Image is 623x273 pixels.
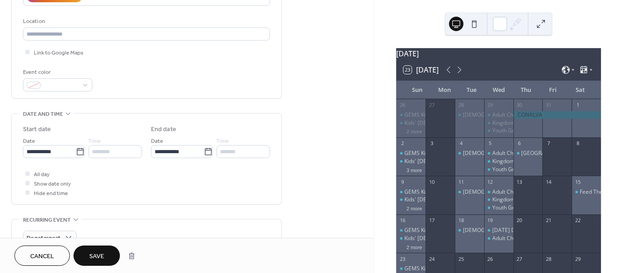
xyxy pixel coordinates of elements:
[492,204,557,212] div: Youth Group & Kids' Class
[73,246,120,266] button: Save
[492,235,542,242] div: Adult Choir Practice
[396,150,426,157] div: GEMS Kids' Choir
[492,119,535,127] div: Kingdom Women
[403,243,426,250] button: 2 more
[458,140,464,147] div: 4
[458,255,464,262] div: 25
[463,111,593,119] div: [DEMOGRAPHIC_DATA] Study with [PERSON_NAME]
[403,81,431,99] div: Sun
[487,140,494,147] div: 5
[492,227,528,234] div: [DATE] Dinner
[428,102,435,109] div: 27
[492,196,535,204] div: Kingdom Women
[428,178,435,185] div: 10
[458,217,464,224] div: 18
[458,81,485,99] div: Tue
[404,119,477,127] div: Kids' [DEMOGRAPHIC_DATA]
[151,125,176,134] div: End date
[463,227,593,234] div: [DEMOGRAPHIC_DATA] Study with [PERSON_NAME]
[545,178,552,185] div: 14
[484,127,513,135] div: Youth Group & Kids' Class
[484,204,513,212] div: Youth Group & Kids' Class
[516,140,523,147] div: 6
[403,166,426,173] button: 3 more
[27,233,60,243] span: Do not repeat
[89,252,104,261] span: Save
[492,111,542,119] div: Adult Choir Practice
[567,81,594,99] div: Sat
[545,255,552,262] div: 28
[400,64,442,76] button: 23[DATE]
[399,102,406,109] div: 26
[396,265,426,273] div: GEMS Kids' Choir
[492,127,557,135] div: Youth Group & Kids' Class
[34,189,68,198] span: Hide end time
[487,255,494,262] div: 26
[23,68,91,77] div: Event color
[484,235,513,242] div: Adult Choir Practice
[404,188,448,196] div: GEMS Kids' Choir
[404,150,448,157] div: GEMS Kids' Choir
[574,255,581,262] div: 29
[151,136,163,146] span: Date
[484,111,513,119] div: Adult Choir Practice
[463,188,593,196] div: [DEMOGRAPHIC_DATA] Study with [PERSON_NAME]
[34,170,50,179] span: All day
[431,81,458,99] div: Mon
[403,127,426,135] button: 2 more
[516,178,523,185] div: 13
[512,81,539,99] div: Thu
[23,136,35,146] span: Date
[487,102,494,109] div: 29
[216,136,229,146] span: Time
[492,150,542,157] div: Adult Choir Practice
[30,252,54,261] span: Cancel
[458,102,464,109] div: 28
[458,178,464,185] div: 11
[396,158,426,165] div: Kids' Church
[484,196,513,204] div: Kingdom Women
[487,178,494,185] div: 12
[516,217,523,224] div: 20
[484,150,513,157] div: Adult Choir Practice
[455,188,484,196] div: Bible Study with Lance
[513,111,601,119] div: CONALVA
[455,150,484,157] div: Bible Study with Lance
[404,227,448,234] div: GEMS Kids' Choir
[516,255,523,262] div: 27
[428,217,435,224] div: 17
[34,48,83,58] span: Link to Google Maps
[399,178,406,185] div: 9
[545,102,552,109] div: 31
[396,227,426,234] div: GEMS Kids' Choir
[399,255,406,262] div: 23
[23,215,71,225] span: Recurring event
[14,246,70,266] button: Cancel
[404,158,477,165] div: Kids' [DEMOGRAPHIC_DATA]
[23,125,51,134] div: Start date
[492,188,542,196] div: Adult Choir Practice
[484,188,513,196] div: Adult Choir Practice
[88,136,101,146] span: Time
[463,150,593,157] div: [DEMOGRAPHIC_DATA] Study with [PERSON_NAME]
[574,102,581,109] div: 1
[34,179,71,189] span: Show date only
[484,166,513,173] div: Youth Group & Kids' Class
[396,196,426,204] div: Kids' Church
[574,217,581,224] div: 22
[487,217,494,224] div: 19
[428,140,435,147] div: 3
[513,150,543,157] div: West Brownsville Garden Club
[396,119,426,127] div: Kids' Church
[23,109,63,119] span: Date and time
[428,255,435,262] div: 24
[484,119,513,127] div: Kingdom Women
[396,111,426,119] div: GEMS Kids' Choir
[404,265,448,273] div: GEMS Kids' Choir
[521,150,576,157] div: [GEOGRAPHIC_DATA]
[455,111,484,119] div: Bible Study with Lance
[539,81,566,99] div: Fri
[492,166,557,173] div: Youth Group & Kids' Class
[492,158,535,165] div: Kingdom Women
